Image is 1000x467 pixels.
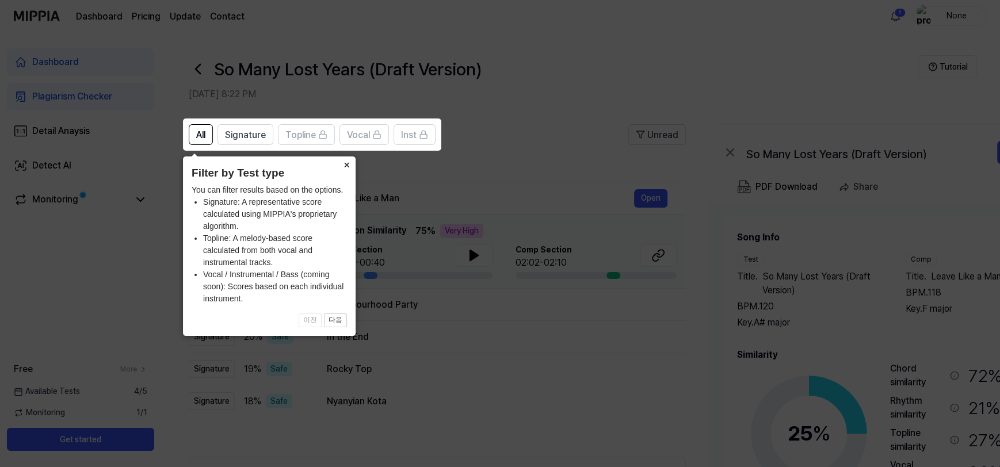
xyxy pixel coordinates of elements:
header: Filter by Test type [192,165,347,182]
li: Signature: A representative score calculated using MIPPIA's proprietary algorithm. [203,196,347,232]
button: Inst [394,124,436,145]
button: 다음 [324,313,347,327]
li: Vocal / Instrumental / Bass (coming soon): Scores based on each individual instrument. [203,269,347,305]
button: Close [337,156,356,173]
span: Signature [225,128,266,142]
button: Signature [217,124,273,145]
button: Topline [278,124,335,145]
span: Topline [285,128,316,142]
span: All [196,128,205,142]
button: Vocal [339,124,389,145]
button: All [189,124,213,145]
span: Inst [401,128,417,142]
div: You can filter results based on the options. [192,184,347,305]
span: Vocal [347,128,370,142]
li: Topline: A melody-based score calculated from both vocal and instrumental tracks. [203,232,347,269]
